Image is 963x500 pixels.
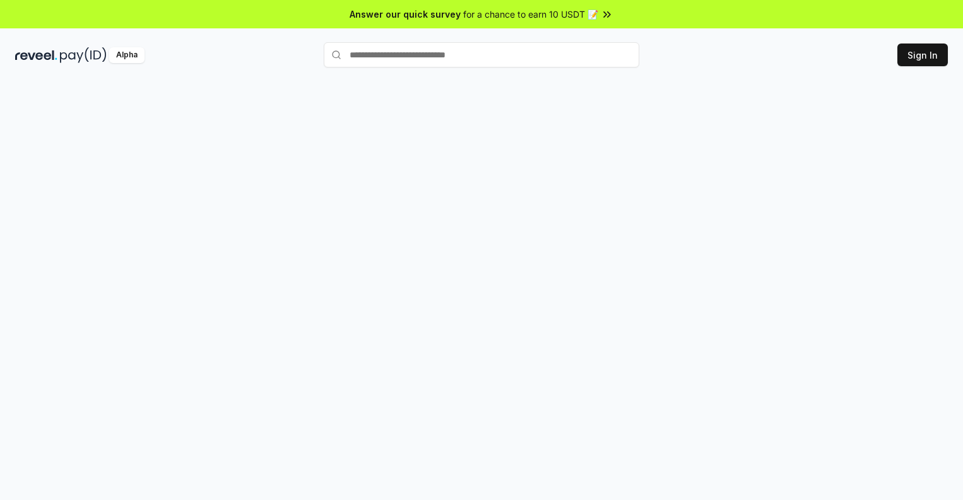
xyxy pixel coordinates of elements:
[350,8,461,21] span: Answer our quick survey
[897,44,948,66] button: Sign In
[463,8,598,21] span: for a chance to earn 10 USDT 📝
[60,47,107,63] img: pay_id
[109,47,145,63] div: Alpha
[15,47,57,63] img: reveel_dark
